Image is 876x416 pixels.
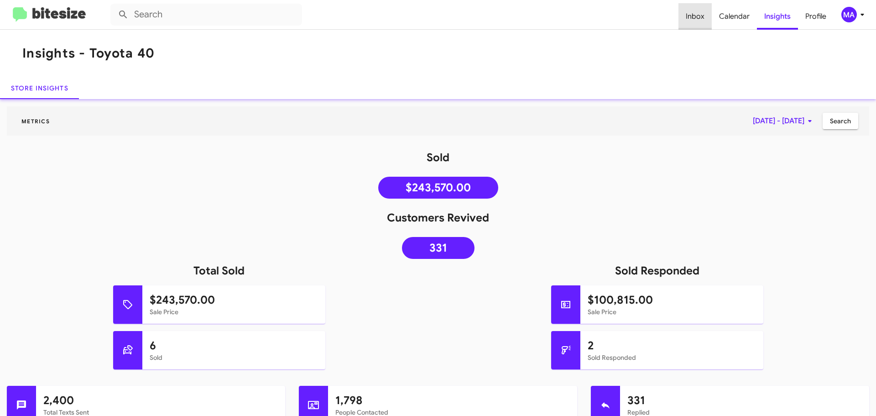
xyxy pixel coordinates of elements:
h1: 1,798 [335,393,570,408]
a: Inbox [678,3,712,30]
mat-card-subtitle: Sold [150,353,318,362]
h1: 2 [588,338,756,353]
span: Search [830,113,851,129]
a: Calendar [712,3,757,30]
input: Search [110,4,302,26]
span: $243,570.00 [406,183,471,192]
button: [DATE] - [DATE] [746,113,823,129]
mat-card-subtitle: Sold Responded [588,353,756,362]
div: MA [841,7,857,22]
span: Metrics [14,118,57,125]
span: [DATE] - [DATE] [753,113,815,129]
mat-card-subtitle: Sale Price [588,307,756,316]
h1: 2,400 [43,393,278,408]
button: MA [834,7,866,22]
h1: Sold Responded [438,263,876,278]
a: Profile [798,3,834,30]
h1: Insights - Toyota 40 [22,46,155,61]
h1: 331 [627,393,862,408]
h1: 6 [150,338,318,353]
h1: $243,570.00 [150,293,318,307]
h1: $100,815.00 [588,293,756,307]
span: 331 [429,243,447,253]
button: Search [823,113,858,129]
mat-card-subtitle: Sale Price [150,307,318,316]
a: Insights [757,3,798,30]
